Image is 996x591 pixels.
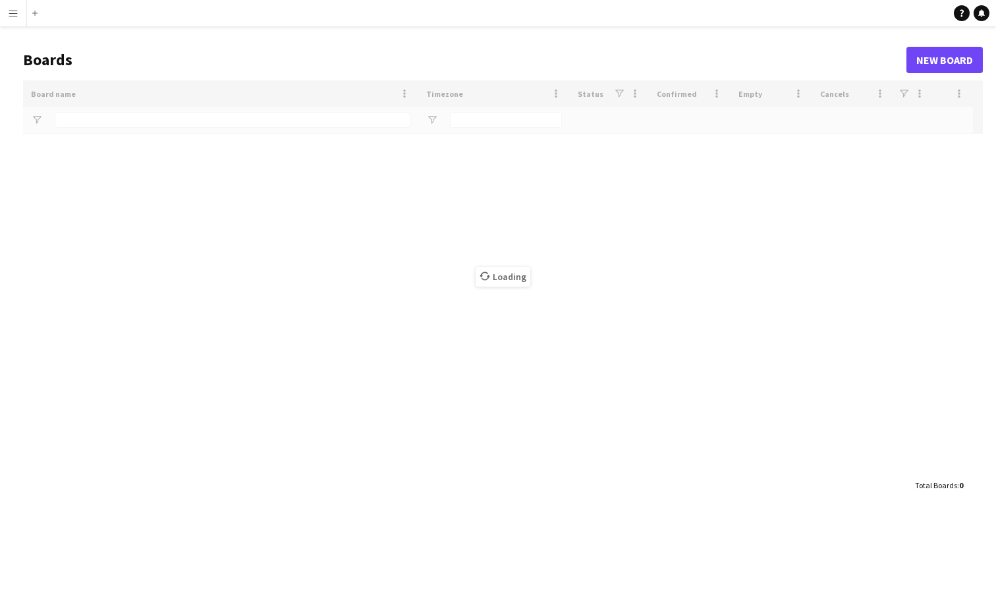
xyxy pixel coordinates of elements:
[915,472,963,498] div: :
[476,267,530,287] span: Loading
[23,50,906,70] h1: Boards
[906,47,983,73] a: New Board
[915,480,957,490] span: Total Boards
[959,480,963,490] span: 0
